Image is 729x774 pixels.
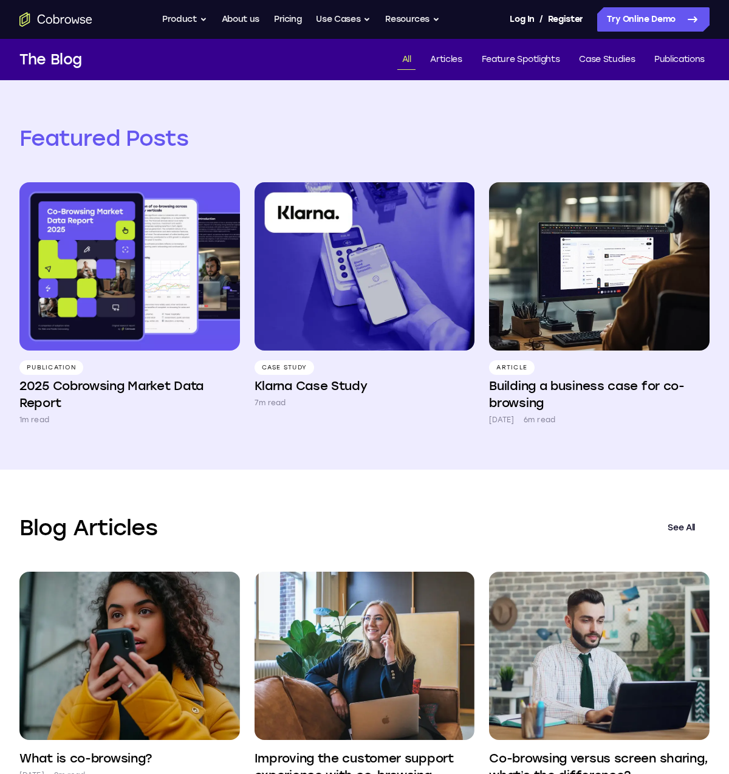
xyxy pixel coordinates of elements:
[19,377,240,411] h4: 2025 Cobrowsing Market Data Report
[274,7,302,32] a: Pricing
[162,7,207,32] button: Product
[425,50,467,70] a: Articles
[255,572,475,740] img: Improving the customer support experience with co-browsing
[539,12,543,27] span: /
[255,397,286,409] p: 7m read
[489,360,535,375] p: Article
[222,7,259,32] a: About us
[649,50,710,70] a: Publications
[385,7,440,32] button: Resources
[19,182,240,351] img: 2025 Cobrowsing Market Data Report
[653,513,710,543] a: See All
[597,7,710,32] a: Try Online Demo
[489,377,710,411] h4: Building a business case for co-browsing
[510,7,534,32] a: Log In
[255,360,315,375] p: Case Study
[574,50,640,70] a: Case Studies
[524,414,555,426] p: 6m read
[19,12,92,27] a: Go to the home page
[19,49,82,70] h1: The Blog
[316,7,371,32] button: Use Cases
[19,513,653,543] h2: Blog Articles
[19,414,49,426] p: 1m read
[489,182,710,351] img: Building a business case for co-browsing
[255,377,368,394] h4: Klarna Case Study
[489,182,710,426] a: Article Building a business case for co-browsing [DATE] 6m read
[19,750,152,767] h4: What is co-browsing?
[397,50,416,70] a: All
[489,414,514,426] p: [DATE]
[548,7,583,32] a: Register
[255,182,475,351] img: Klarna Case Study
[19,572,240,740] img: What is co-browsing?
[489,572,710,740] img: Co-browsing versus screen sharing, what’s the difference?
[19,124,710,153] h2: Featured Posts
[19,182,240,426] a: Publication 2025 Cobrowsing Market Data Report 1m read
[477,50,565,70] a: Feature Spotlights
[255,182,475,409] a: Case Study Klarna Case Study 7m read
[19,360,83,375] p: Publication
